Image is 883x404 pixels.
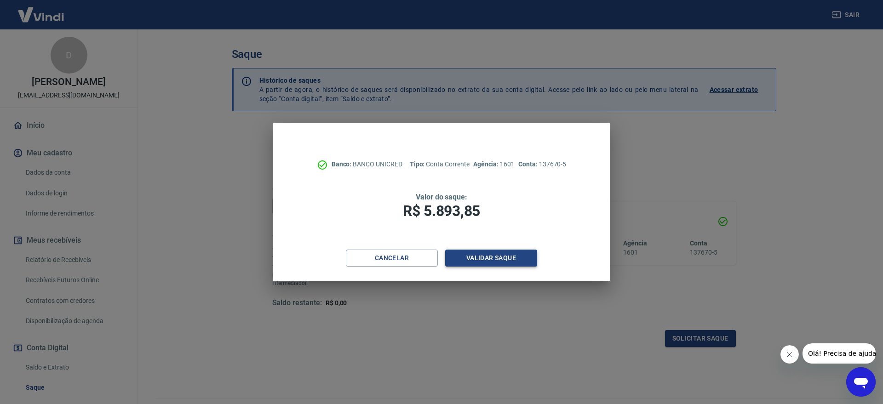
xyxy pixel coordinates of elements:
span: Tipo: [410,160,426,168]
iframe: Fechar mensagem [780,345,799,364]
span: Conta: [518,160,539,168]
button: Cancelar [346,250,438,267]
button: Validar saque [445,250,537,267]
p: 137670-5 [518,159,566,169]
iframe: Botão para abrir a janela de mensagens [846,367,876,397]
p: BANCO UNICRED [332,159,402,169]
span: Banco: [332,160,353,168]
span: Agência: [473,160,500,168]
span: Valor do saque: [416,193,467,201]
p: Conta Corrente [410,159,470,169]
p: 1601 [473,159,515,169]
iframe: Mensagem da empresa [803,343,876,364]
span: Olá! Precisa de ajuda? [6,6,77,14]
span: R$ 5.893,85 [403,202,480,220]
